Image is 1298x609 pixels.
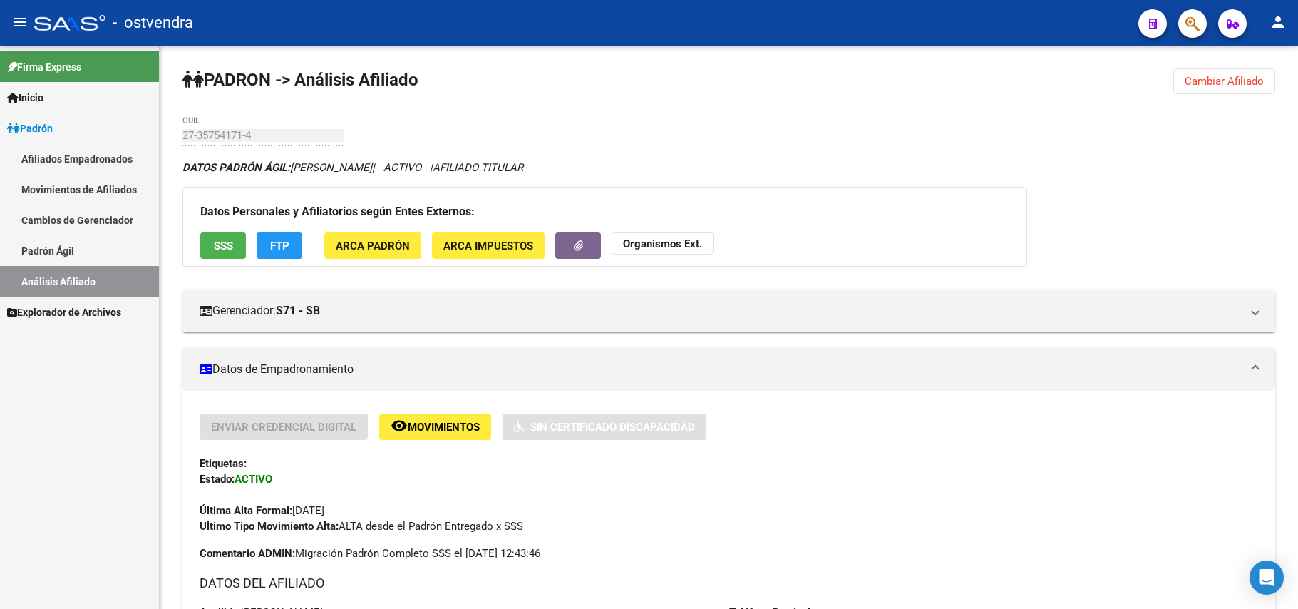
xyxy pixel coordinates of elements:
[270,240,289,252] span: FTP
[182,161,523,174] i: | ACTIVO |
[379,414,491,440] button: Movimientos
[257,232,302,259] button: FTP
[200,504,324,517] span: [DATE]
[1173,68,1275,94] button: Cambiar Afiliado
[182,161,290,174] strong: DATOS PADRÓN ÁGIL:
[200,202,1009,222] h3: Datos Personales y Afiliatorios según Entes Externos:
[623,237,702,250] strong: Organismos Ext.
[200,457,247,470] strong: Etiquetas:
[214,240,233,252] span: SSS
[7,304,121,320] span: Explorador de Archivos
[200,473,235,486] strong: Estado:
[276,303,320,319] strong: S71 - SB
[200,547,295,560] strong: Comentario ADMIN:
[182,161,372,174] span: [PERSON_NAME]
[324,232,421,259] button: ARCA Padrón
[336,240,410,252] span: ARCA Padrón
[200,546,540,561] span: Migración Padrón Completo SSS el [DATE] 12:43:46
[200,520,339,533] strong: Ultimo Tipo Movimiento Alta:
[200,232,246,259] button: SSS
[7,121,53,136] span: Padrón
[432,232,545,259] button: ARCA Impuestos
[443,240,533,252] span: ARCA Impuestos
[391,417,408,434] mat-icon: remove_red_eye
[200,362,1241,377] mat-panel-title: Datos de Empadronamiento
[200,520,523,533] span: ALTA desde el Padrón Entregado x SSS
[1269,14,1287,31] mat-icon: person
[1250,561,1284,595] div: Open Intercom Messenger
[7,90,43,106] span: Inicio
[200,414,368,440] button: Enviar Credencial Digital
[182,348,1275,391] mat-expansion-panel-header: Datos de Empadronamiento
[200,504,292,517] strong: Última Alta Formal:
[11,14,29,31] mat-icon: menu
[1185,75,1264,88] span: Cambiar Afiliado
[211,421,356,434] span: Enviar Credencial Digital
[200,573,1258,593] h3: DATOS DEL AFILIADO
[182,70,418,90] strong: PADRON -> Análisis Afiliado
[530,421,695,434] span: Sin Certificado Discapacidad
[503,414,706,440] button: Sin Certificado Discapacidad
[113,7,193,39] span: - ostvendra
[433,161,523,174] span: AFILIADO TITULAR
[200,303,1241,319] mat-panel-title: Gerenciador:
[612,232,714,255] button: Organismos Ext.
[408,421,480,434] span: Movimientos
[7,59,81,75] span: Firma Express
[182,290,1275,332] mat-expansion-panel-header: Gerenciador:S71 - SB
[235,473,272,486] strong: ACTIVO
